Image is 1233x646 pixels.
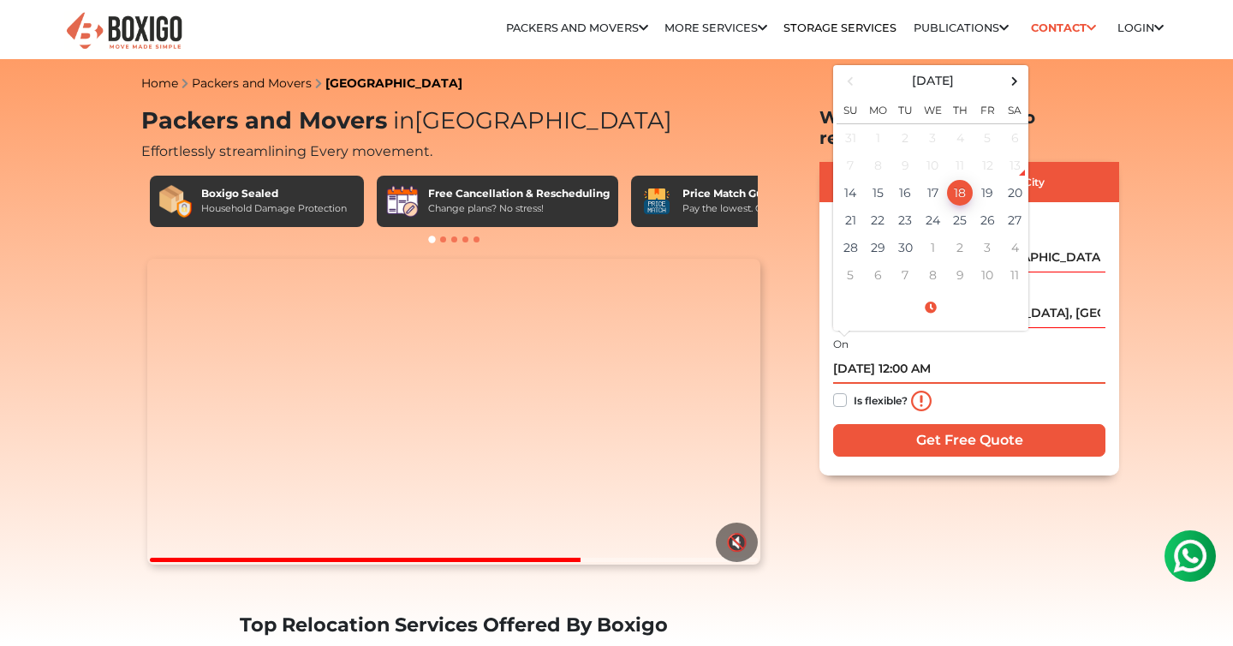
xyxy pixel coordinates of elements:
input: Moving date [833,354,1105,384]
img: Free Cancellation & Rescheduling [385,184,420,218]
img: whatsapp-icon.svg [17,17,51,51]
a: More services [664,21,767,34]
h2: Where are you going to relocate? [819,107,1119,148]
div: Household Damage Protection [201,201,347,216]
div: 13 [1002,153,1027,178]
th: Tu [891,93,919,124]
div: Free Cancellation & Rescheduling [428,186,610,201]
th: Sa [1001,93,1028,124]
button: 🔇 [716,523,758,562]
img: Boxigo Sealed [158,184,193,218]
video: Your browser does not support the video tag. [147,259,759,565]
th: We [919,93,946,124]
span: in [393,106,414,135]
a: Storage Services [783,21,896,34]
span: Next Month [1004,69,1027,93]
h1: Packers and Movers [141,107,766,135]
a: [GEOGRAPHIC_DATA] [325,75,462,91]
th: Select Month [864,69,1001,93]
th: Fr [974,93,1001,124]
label: On [833,337,849,352]
a: Publications [914,21,1009,34]
div: Pay the lowest. Guaranteed! [682,201,813,216]
a: Packers and Movers [506,21,648,34]
th: Mo [864,93,891,124]
a: Select Time [837,300,1025,315]
span: Previous Month [839,69,862,93]
span: [GEOGRAPHIC_DATA] [387,106,672,135]
img: info [911,391,932,411]
div: Price Match Guarantee [682,186,813,201]
a: Home [141,75,178,91]
img: Boxigo [64,10,184,52]
a: Packers and Movers [192,75,312,91]
th: Su [837,93,864,124]
img: Price Match Guarantee [640,184,674,218]
a: Login [1117,21,1164,34]
div: Boxigo Sealed [201,186,347,201]
a: Contact [1025,15,1101,41]
div: Change plans? No stress! [428,201,610,216]
th: Th [946,93,974,124]
input: Get Free Quote [833,424,1105,457]
label: Is flexible? [854,390,908,408]
h2: Top Relocation Services Offered By Boxigo [141,613,766,637]
span: Effortlessly streamlining Every movement. [141,143,432,159]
